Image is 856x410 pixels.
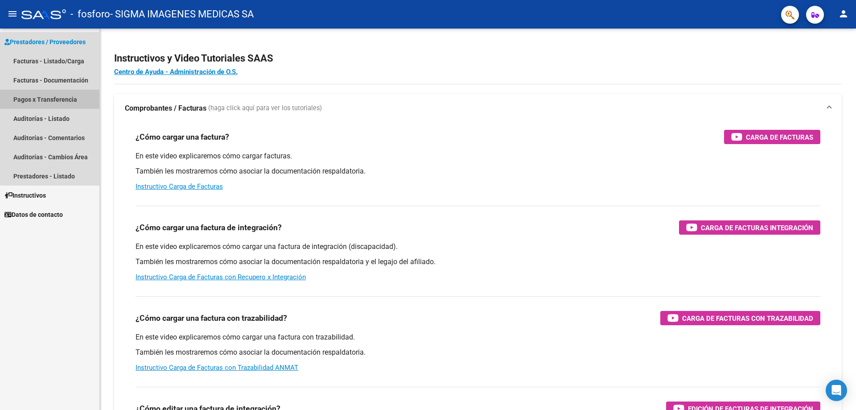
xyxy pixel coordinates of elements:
[4,210,63,219] span: Datos de contacto
[136,257,820,267] p: También les mostraremos cómo asociar la documentación respaldatoria y el legajo del afiliado.
[4,37,86,47] span: Prestadores / Proveedores
[136,364,298,372] a: Instructivo Carga de Facturas con Trazabilidad ANMAT
[136,332,820,342] p: En este video explicaremos cómo cargar una factura con trazabilidad.
[125,104,206,113] strong: Comprobantes / Facturas
[679,220,820,235] button: Carga de Facturas Integración
[4,191,46,200] span: Instructivos
[746,132,813,143] span: Carga de Facturas
[70,4,110,24] span: - fosforo
[208,104,322,113] span: (haga click aquí para ver los tutoriales)
[682,313,813,324] span: Carga de Facturas con Trazabilidad
[136,151,820,161] p: En este video explicaremos cómo cargar facturas.
[136,221,282,234] h3: ¿Cómo cargar una factura de integración?
[724,130,820,144] button: Carga de Facturas
[660,311,820,325] button: Carga de Facturas con Trazabilidad
[7,8,18,19] mat-icon: menu
[114,68,238,76] a: Centro de Ayuda - Administración de O.S.
[136,348,820,357] p: También les mostraremos cómo asociar la documentación respaldatoria.
[114,50,842,67] h2: Instructivos y Video Tutoriales SAAS
[826,380,847,401] div: Open Intercom Messenger
[110,4,254,24] span: - SIGMA IMAGENES MEDICAS SA
[114,94,842,123] mat-expansion-panel-header: Comprobantes / Facturas (haga click aquí para ver los tutoriales)
[136,273,306,281] a: Instructivo Carga de Facturas con Recupero x Integración
[136,166,820,176] p: También les mostraremos cómo asociar la documentación respaldatoria.
[838,8,849,19] mat-icon: person
[136,182,223,191] a: Instructivo Carga de Facturas
[136,242,820,252] p: En este video explicaremos cómo cargar una factura de integración (discapacidad).
[136,312,287,324] h3: ¿Cómo cargar una factura con trazabilidad?
[701,222,813,233] span: Carga de Facturas Integración
[136,131,229,143] h3: ¿Cómo cargar una factura?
